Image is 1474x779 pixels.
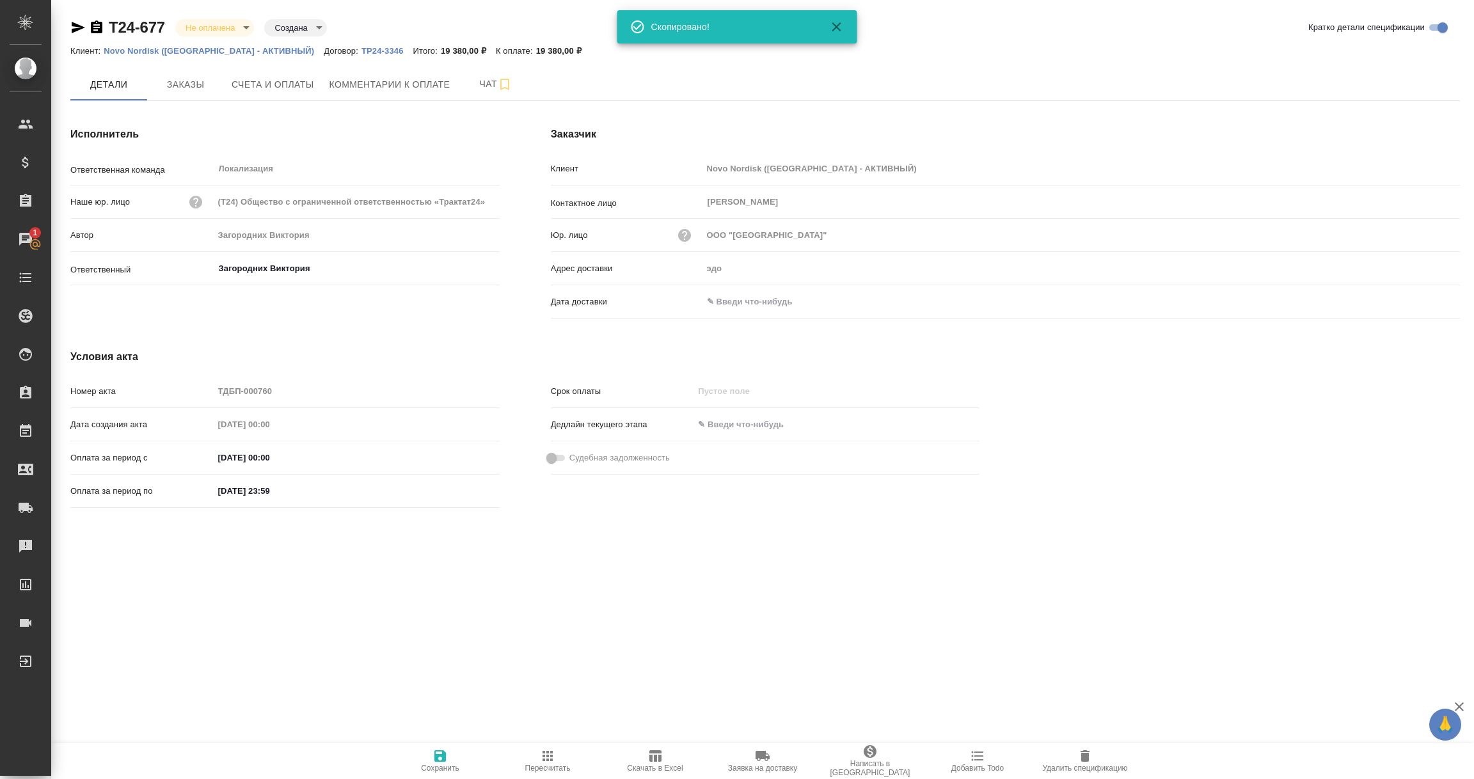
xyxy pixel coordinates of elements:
[551,262,702,275] p: Адрес доставки
[214,482,326,500] input: ✎ Введи что-нибудь
[1434,711,1456,738] span: 🙏
[551,229,588,242] p: Юр. лицо
[551,418,694,431] p: Дедлайн текущего этапа
[214,193,500,211] input: Пустое поле
[70,485,214,498] p: Оплата за период по
[214,415,326,434] input: Пустое поле
[70,20,86,35] button: Скопировать ссылку для ЯМессенджера
[232,77,314,93] span: Счета и оплаты
[413,46,441,56] p: Итого:
[551,295,702,308] p: Дата доставки
[493,267,495,270] button: Open
[569,452,670,464] span: Судебная задолженность
[70,452,214,464] p: Оплата за период с
[1429,709,1461,741] button: 🙏
[702,259,1460,278] input: Пустое поле
[702,292,814,311] input: ✎ Введи что-нибудь
[3,223,48,255] a: 1
[821,19,852,35] button: Закрыть
[551,162,702,175] p: Клиент
[25,226,45,239] span: 1
[651,20,811,33] div: Скопировано!
[175,19,254,36] div: Не оплачена
[104,45,324,56] a: Novo Nordisk ([GEOGRAPHIC_DATA] - АКТИВНЫЙ)
[496,46,536,56] p: К оплате:
[536,46,591,56] p: 19 380,00 ₽
[104,46,324,56] p: Novo Nordisk ([GEOGRAPHIC_DATA] - АКТИВНЫЙ)
[361,46,413,56] p: ТР24-3346
[70,127,500,142] h4: Исполнитель
[441,46,496,56] p: 19 380,00 ₽
[214,226,500,244] input: Пустое поле
[109,19,165,36] a: T24-677
[70,264,214,276] p: Ответственный
[551,197,702,210] p: Контактное лицо
[465,76,527,92] span: Чат
[70,385,214,398] p: Номер акта
[361,45,413,56] a: ТР24-3346
[551,385,694,398] p: Срок оплаты
[70,229,214,242] p: Автор
[702,226,1460,244] input: Пустое поле
[1308,21,1425,34] span: Кратко детали спецификации
[70,349,979,365] h4: Условия акта
[214,448,326,467] input: ✎ Введи что-нибудь
[702,159,1460,178] input: Пустое поле
[551,127,1460,142] h4: Заказчик
[264,19,326,36] div: Не оплачена
[693,382,805,400] input: Пустое поле
[70,46,104,56] p: Клиент:
[324,46,361,56] p: Договор:
[693,415,805,434] input: ✎ Введи что-нибудь
[70,164,214,177] p: Ответственная команда
[89,20,104,35] button: Скопировать ссылку
[70,196,130,209] p: Наше юр. лицо
[497,77,512,92] svg: Подписаться
[155,77,216,93] span: Заказы
[329,77,450,93] span: Комментарии к оплате
[78,77,139,93] span: Детали
[182,22,239,33] button: Не оплачена
[214,382,500,400] input: Пустое поле
[70,418,214,431] p: Дата создания акта
[271,22,311,33] button: Создана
